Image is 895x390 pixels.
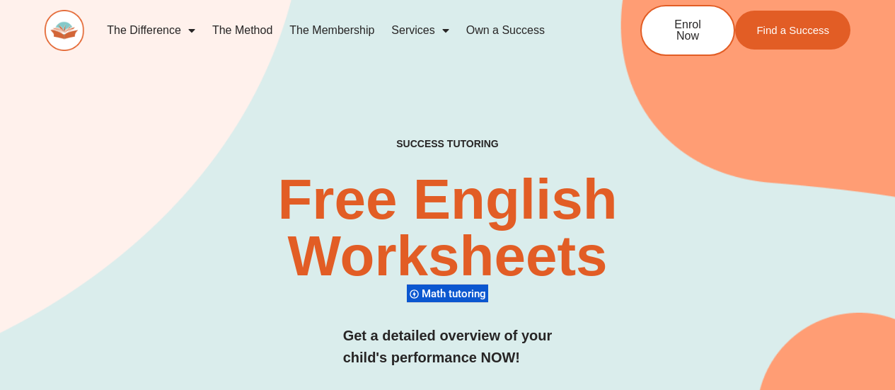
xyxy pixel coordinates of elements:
[663,19,712,42] span: Enrol Now
[383,14,457,47] a: Services
[735,11,850,50] a: Find a Success
[756,25,829,35] span: Find a Success
[98,14,594,47] nav: Menu
[407,284,488,303] div: Math tutoring
[204,14,281,47] a: The Method
[458,14,553,47] a: Own a Success
[343,325,553,369] h3: Get a detailed overview of your child's performance NOW!
[98,14,204,47] a: The Difference
[182,171,713,285] h2: Free English Worksheets​
[824,322,895,390] iframe: Chat Widget
[328,138,567,150] h4: SUCCESS TUTORING​
[640,5,735,56] a: Enrol Now
[281,14,383,47] a: The Membership
[422,287,490,300] span: Math tutoring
